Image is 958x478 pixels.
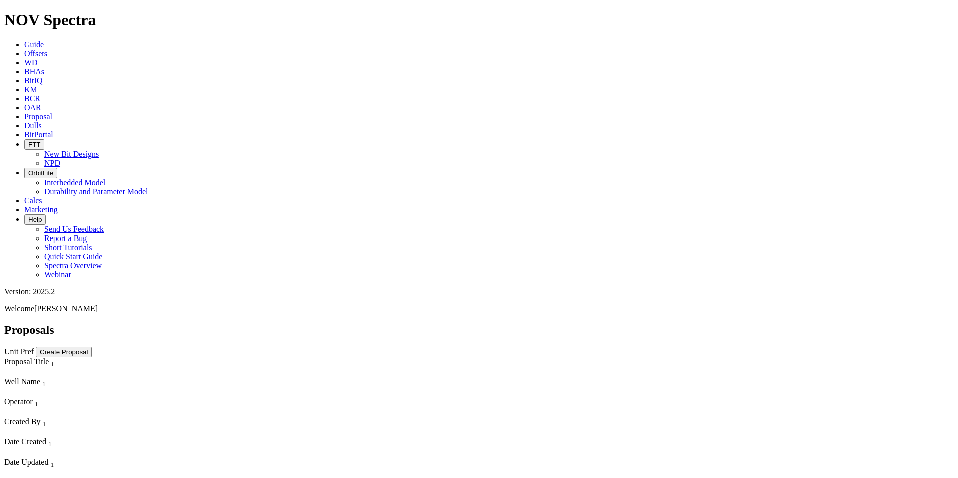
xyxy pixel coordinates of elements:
div: Sort None [4,437,156,457]
h1: NOV Spectra [4,11,954,29]
sub: 1 [51,360,54,368]
span: FTT [28,141,40,148]
a: Unit Pref [4,347,34,356]
span: [PERSON_NAME] [34,304,98,313]
span: Date Updated [4,458,48,466]
div: Version: 2025.2 [4,287,954,296]
div: Sort None [4,417,156,437]
a: Offsets [24,49,47,58]
span: Created By [4,417,40,426]
a: NPD [44,159,60,167]
a: Interbedded Model [44,178,105,187]
span: Date Created [4,437,46,446]
span: OrbitLite [28,169,53,177]
span: Operator [4,397,33,406]
sub: 1 [35,400,38,408]
div: Created By Sort None [4,417,156,428]
div: Column Menu [4,428,156,437]
span: Sort None [42,417,46,426]
p: Welcome [4,304,954,313]
sub: 1 [42,420,46,428]
div: Column Menu [4,388,156,397]
a: Dulls [24,121,42,130]
div: Sort None [4,458,156,478]
a: Durability and Parameter Model [44,187,148,196]
div: Well Name Sort None [4,377,156,388]
a: Send Us Feedback [44,225,104,233]
a: Proposal [24,112,52,121]
span: Well Name [4,377,40,386]
a: Webinar [44,270,71,279]
span: Sort None [48,437,52,446]
button: OrbitLite [24,168,57,178]
div: Proposal Title Sort None [4,357,156,368]
span: Proposal Title [4,357,49,366]
div: Sort None [4,377,156,397]
div: Date Updated Sort None [4,458,156,469]
div: Column Menu [4,469,156,478]
div: Sort None [4,397,156,417]
h2: Proposals [4,323,954,337]
a: Guide [24,40,44,49]
div: Date Created Sort None [4,437,156,448]
div: Column Menu [4,368,156,377]
div: Column Menu [4,408,156,417]
a: Marketing [24,205,58,214]
a: Calcs [24,196,42,205]
div: Operator Sort None [4,397,156,408]
a: KM [24,85,37,94]
a: Report a Bug [44,234,87,243]
span: Sort None [35,397,38,406]
a: Spectra Overview [44,261,102,270]
span: Help [28,216,42,223]
span: Sort None [51,357,54,366]
a: BCR [24,94,40,103]
div: Sort None [4,357,156,377]
button: Create Proposal [36,347,92,357]
button: Help [24,214,46,225]
span: Sort None [42,377,46,386]
sub: 1 [48,441,52,448]
button: FTT [24,139,44,150]
a: BHAs [24,67,44,76]
a: New Bit Designs [44,150,99,158]
sub: 1 [50,461,54,468]
a: Short Tutorials [44,243,92,252]
a: BitIQ [24,76,42,85]
div: Column Menu [4,449,156,458]
a: OAR [24,103,41,112]
a: Quick Start Guide [44,252,102,261]
a: BitPortal [24,130,53,139]
a: WD [24,58,38,67]
span: Sort None [50,458,54,466]
sub: 1 [42,380,46,388]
